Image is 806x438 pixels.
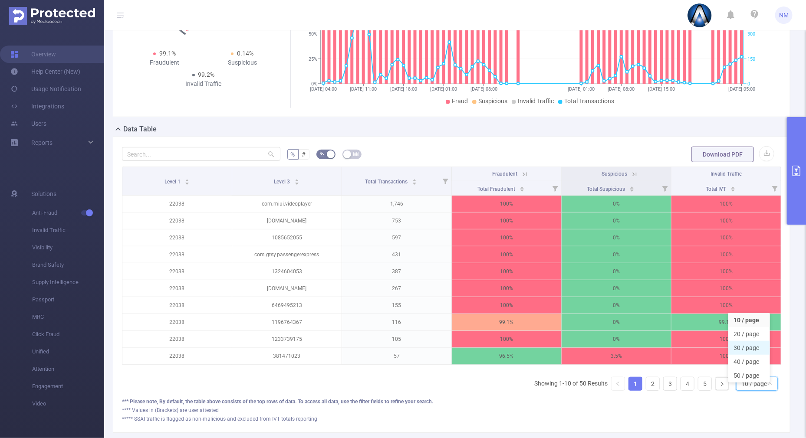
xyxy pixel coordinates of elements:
span: Passport [32,291,104,308]
tspan: [DATE] 15:00 [648,86,675,92]
p: 155 [342,297,451,314]
p: 22038 [122,263,232,280]
p: [DOMAIN_NAME] [232,212,342,229]
span: Invalid Traffic [518,98,554,105]
span: Anti-Fraud [32,204,104,222]
p: 0% [562,297,671,314]
p: 100% [452,331,561,347]
p: 22038 [122,246,232,263]
p: 1233739175 [232,331,342,347]
i: icon: caret-down [185,181,190,184]
tspan: 150 [747,56,755,62]
p: 1085652055 [232,229,342,246]
tspan: [DATE] 05:00 [728,86,755,92]
a: 5 [698,377,711,390]
span: Brand Safety [32,256,104,274]
i: icon: bg-colors [319,151,325,157]
p: 100% [671,331,781,347]
div: Sort [730,185,736,190]
i: icon: caret-down [520,188,524,191]
p: 22038 [122,314,232,330]
tspan: [DATE] 08:00 [470,86,497,92]
i: icon: caret-up [412,178,417,180]
i: icon: caret-down [295,181,299,184]
tspan: [DATE] 04:00 [310,86,337,92]
a: Overview [10,46,56,63]
i: icon: caret-up [730,185,735,188]
p: 0% [562,263,671,280]
p: 100% [452,280,561,297]
tspan: 0 [747,81,750,87]
i: Filter menu [769,181,781,195]
p: 431 [342,246,451,263]
span: Invalid Traffic [711,171,742,177]
p: 753 [342,212,451,229]
p: 100% [452,212,561,229]
p: 267 [342,280,451,297]
a: 3 [664,377,677,390]
span: Fraudulent [492,171,517,177]
tspan: [DATE] 01:00 [430,86,457,92]
div: Sort [184,178,190,183]
a: Users [10,115,46,132]
img: Protected Media [9,7,95,25]
li: 5 [698,377,712,391]
tspan: [DATE] 01:00 [568,86,595,92]
li: Previous Page [611,377,625,391]
span: Unified [32,343,104,360]
div: **** Values in (Brackets) are user attested [122,406,781,414]
span: Total Fraudulent [477,186,516,192]
span: Suspicious [478,98,507,105]
p: 100% [671,280,781,297]
p: 6469495213 [232,297,342,314]
li: Showing 1-10 of 50 Results [534,377,608,391]
span: Total IVT [706,186,727,192]
a: Integrations [10,98,64,115]
span: Attention [32,360,104,378]
span: Total Suspicious [587,186,627,192]
tspan: 300 [747,32,755,37]
div: Sort [412,178,417,183]
p: 0% [562,229,671,246]
tspan: 25% [309,56,317,62]
i: icon: caret-up [520,185,524,188]
span: 99.1% [159,50,176,57]
li: 20 / page [728,327,770,341]
span: Level 3 [274,179,292,185]
tspan: [DATE] 11:00 [350,86,377,92]
p: 0% [562,212,671,229]
i: Filter menu [659,181,671,195]
div: Invalid Traffic [164,79,243,88]
span: Level 1 [164,179,182,185]
span: 0.14% [237,50,253,57]
p: 22038 [122,196,232,212]
i: icon: left [615,381,621,386]
p: 22038 [122,280,232,297]
p: 597 [342,229,451,246]
a: 2 [646,377,659,390]
p: 387 [342,263,451,280]
span: Solutions [31,185,56,203]
tspan: 0% [311,81,317,87]
i: icon: caret-up [295,178,299,180]
i: icon: caret-up [630,185,635,188]
p: 99.1% [671,314,781,330]
div: Fraudulent [125,58,204,67]
p: com.gtsy.passengerexpress [232,246,342,263]
h2: Data Table [123,124,157,134]
p: 105 [342,331,451,347]
div: Sort [520,185,525,190]
span: 99.2% [198,71,215,78]
span: Reports [31,139,53,146]
div: *** Please note, By default, the table above consists of the top rows of data. To access all data... [122,398,781,405]
p: 0% [562,246,671,263]
tspan: 50% [309,32,317,37]
p: 1,746 [342,196,451,212]
p: 100% [671,246,781,263]
p: 100% [452,196,561,212]
p: 0% [562,196,671,212]
span: # [302,151,306,158]
li: 4 [681,377,694,391]
a: Reports [31,134,53,151]
button: Download PDF [691,147,754,162]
